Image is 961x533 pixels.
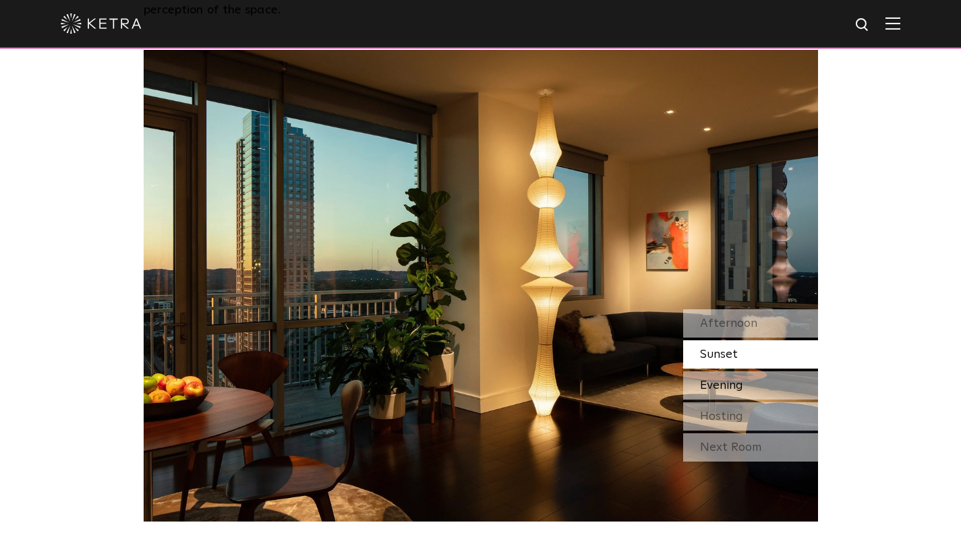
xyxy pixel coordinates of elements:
[700,317,757,330] span: Afternoon
[885,17,900,30] img: Hamburger%20Nav.svg
[700,379,743,391] span: Evening
[683,433,818,462] div: Next Room
[700,348,738,360] span: Sunset
[144,50,818,522] img: SS_HBD_LivingRoom_Desktop_02
[700,410,743,422] span: Hosting
[854,17,871,34] img: search icon
[61,13,142,34] img: ketra-logo-2019-white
